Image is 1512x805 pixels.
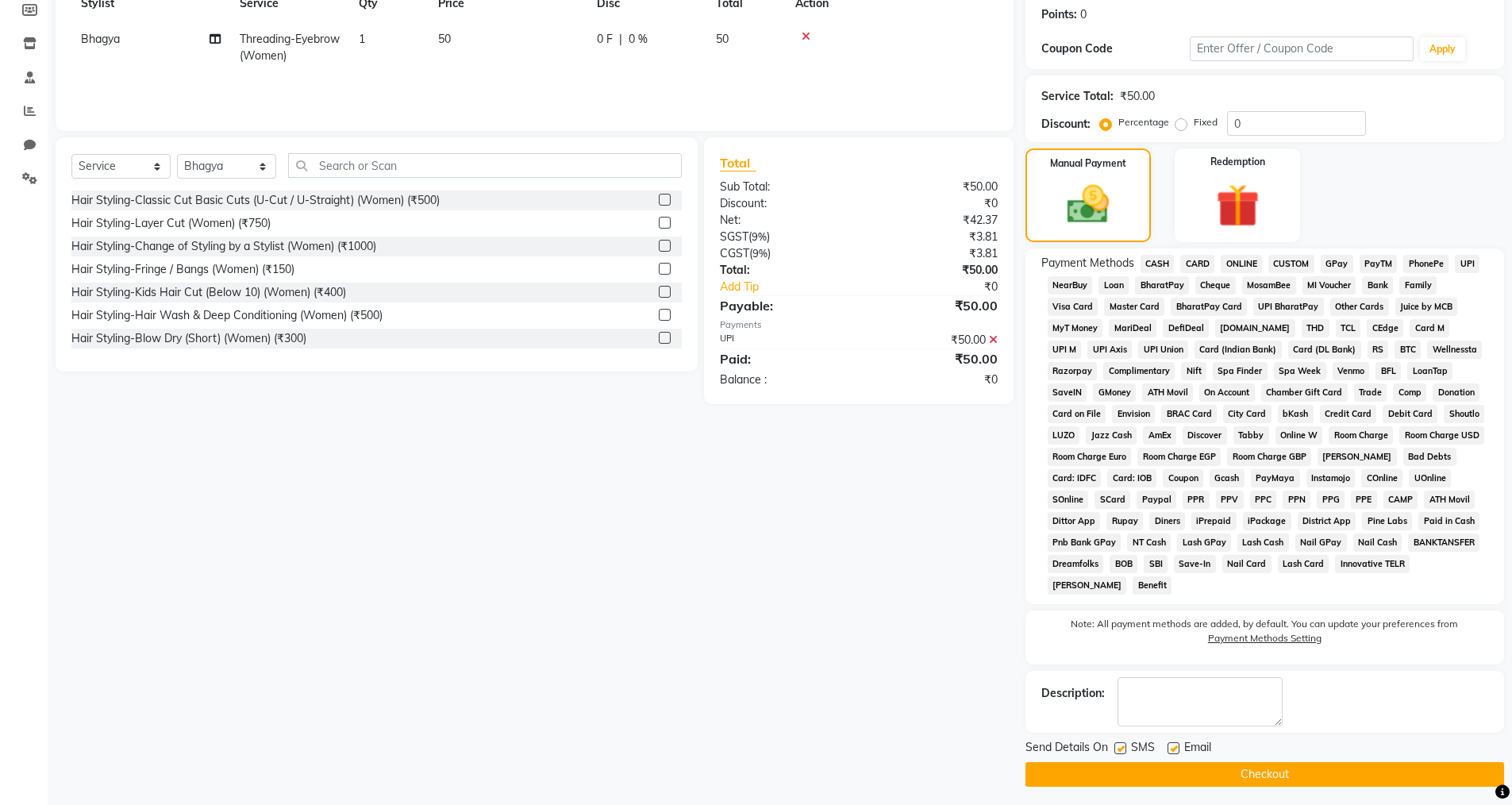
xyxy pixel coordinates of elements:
span: Spa Week [1274,362,1326,380]
span: Credit Card [1320,405,1377,423]
span: SBI [1144,555,1168,573]
span: Spa Finder [1213,362,1268,380]
div: ( ) [708,245,859,262]
div: Discount: [708,195,859,212]
span: Card (Indian Bank) [1195,341,1282,359]
span: District App [1298,512,1356,530]
span: PhonePe [1403,255,1449,273]
span: SGST [720,229,748,244]
span: MariDeal [1109,319,1156,337]
span: Nail GPay [1295,533,1347,552]
div: ₹3.81 [859,229,1010,245]
span: GPay [1321,255,1353,273]
div: ₹0 [859,195,1010,212]
span: ONLINE [1221,255,1262,273]
div: Paid: [708,349,859,368]
span: bKash [1278,405,1314,423]
span: BTC [1395,341,1421,359]
span: PPE [1351,491,1377,509]
input: Enter Offer / Coupon Code [1190,37,1414,61]
img: _gift.svg [1202,179,1273,233]
span: Trade [1354,383,1387,402]
span: Bhagya [81,32,120,46]
div: Payable: [708,296,859,315]
div: Coupon Code [1041,40,1191,57]
button: Apply [1420,37,1465,61]
span: Family [1399,276,1437,295]
span: SCard [1095,491,1130,509]
span: Other Cards [1330,298,1389,316]
span: Coupon [1163,469,1203,487]
label: Fixed [1194,115,1218,129]
span: Nail Cash [1353,533,1402,552]
span: | [619,31,622,48]
span: MyT Money [1048,319,1103,337]
span: AmEx [1143,426,1176,445]
span: PayMaya [1251,469,1300,487]
span: 9% [752,230,767,243]
div: Hair Styling-Hair Wash & Deep Conditioning (Women) (₹500) [71,307,383,324]
div: ( ) [708,229,859,245]
label: Redemption [1210,155,1265,169]
div: Description: [1041,685,1105,702]
span: 1 [359,32,365,46]
div: ₹3.81 [859,245,1010,262]
span: Room Charge Euro [1048,448,1132,466]
span: Razorpay [1048,362,1098,380]
span: CEdge [1367,319,1403,337]
div: ₹42.37 [859,212,1010,229]
span: Online W [1275,426,1323,445]
div: ₹0 [859,372,1010,388]
span: Threading-Eyebrow (Women) [240,32,340,63]
span: PPN [1283,491,1310,509]
span: Bank [1362,276,1393,295]
span: CAMP [1383,491,1418,509]
div: Discount: [1041,116,1091,133]
span: Wellnessta [1427,341,1482,359]
span: Gcash [1210,469,1245,487]
span: NearBuy [1048,276,1093,295]
div: Hair Styling-Kids Hair Cut (Below 10) (Women) (₹400) [71,284,346,301]
span: 0 F [597,31,613,48]
span: BOB [1110,555,1137,573]
span: Card (DL Bank) [1288,341,1361,359]
span: ATH Movil [1424,491,1475,509]
div: 0 [1080,6,1087,23]
img: _cash.svg [1054,180,1122,229]
div: Hair Styling-Classic Cut Basic Cuts (U-Cut / U-Straight) (Women) (₹500) [71,192,440,209]
span: PPR [1183,491,1210,509]
span: Lash Card [1278,555,1329,573]
span: Lash Cash [1237,533,1289,552]
span: Discover [1183,426,1227,445]
span: Debit Card [1383,405,1437,423]
span: CGST [720,246,749,260]
span: ATH Movil [1142,383,1193,402]
div: ₹50.00 [859,296,1010,315]
div: UPI [708,332,859,349]
span: Diners [1149,512,1185,530]
span: UPI Union [1138,341,1188,359]
a: Add Tip [708,279,883,295]
div: Net: [708,212,859,229]
div: Service Total: [1041,88,1114,105]
span: DefiDeal [1163,319,1209,337]
span: MosamBee [1242,276,1296,295]
span: [DOMAIN_NAME] [1215,319,1295,337]
span: LoanTap [1407,362,1452,380]
div: ₹50.00 [1120,88,1155,105]
span: Room Charge GBP [1227,448,1311,466]
label: Manual Payment [1050,156,1126,171]
div: ₹50.00 [859,262,1010,279]
span: Card M [1410,319,1449,337]
span: City Card [1223,405,1272,423]
div: Sub Total: [708,179,859,195]
span: Card on File [1048,405,1106,423]
span: 50 [438,32,451,46]
span: BharatPay [1135,276,1189,295]
span: Benefit [1133,576,1172,595]
div: Payments [720,318,997,332]
span: [PERSON_NAME] [1318,448,1397,466]
span: Card: IOB [1107,469,1156,487]
span: Total [720,155,756,171]
span: PayTM [1360,255,1398,273]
